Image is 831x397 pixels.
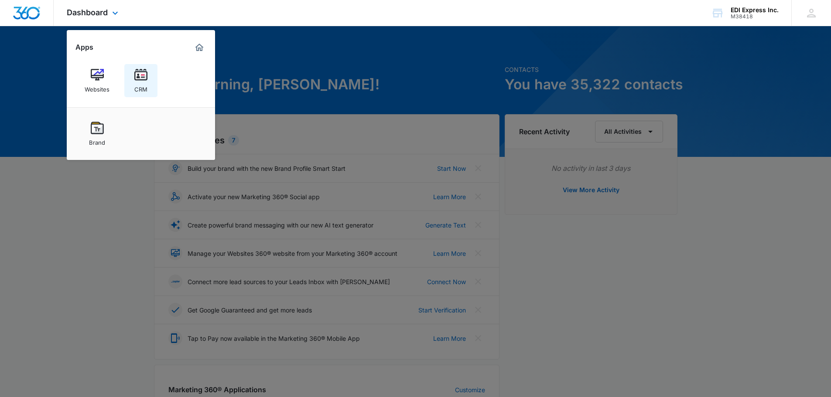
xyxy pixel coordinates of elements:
[75,43,93,51] h2: Apps
[134,81,147,93] div: CRM
[89,135,105,146] div: Brand
[192,41,206,54] a: Marketing 360® Dashboard
[731,14,779,20] div: account id
[731,7,779,14] div: account name
[67,8,108,17] span: Dashboard
[124,64,157,97] a: CRM
[85,81,109,93] div: Websites
[81,64,114,97] a: Websites
[81,117,114,150] a: Brand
